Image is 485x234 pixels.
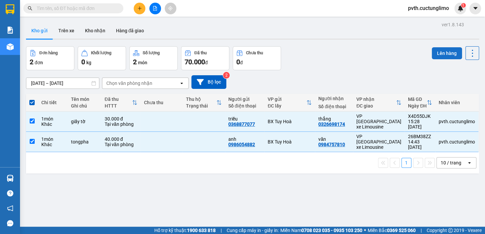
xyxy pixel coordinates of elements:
span: | [221,227,222,234]
div: văn [318,136,350,142]
span: Cung cấp máy in - giấy in: [227,227,279,234]
span: 1 [462,3,464,8]
div: Đã thu [194,51,207,55]
li: VP BX Tuy Hoà [3,36,46,43]
div: Chi tiết [41,100,64,105]
div: 1 món [41,116,64,121]
div: 0368877077 [228,121,255,127]
div: Ngày ĐH [408,103,427,109]
span: Hỗ trợ kỹ thuật: [154,227,216,234]
div: triều [228,116,261,121]
th: Toggle SortBy [353,94,405,112]
th: Toggle SortBy [101,94,141,112]
div: Đơn hàng [39,51,58,55]
div: tongpha [71,139,98,144]
div: Trạng thái [186,103,216,109]
div: giấy tờ [71,119,98,124]
div: pvth.cuctunglimo [439,119,475,124]
img: icon-new-feature [457,5,463,11]
button: Lên hàng [432,47,462,59]
button: Hàng đã giao [111,23,149,39]
div: 14:43 [DATE] [408,139,432,150]
span: 70.000 [185,58,205,66]
img: logo-vxr [6,4,14,14]
span: question-circle [7,190,13,196]
span: caret-down [472,5,478,11]
div: Tại văn phòng [105,142,137,147]
div: Chọn văn phòng nhận [106,80,152,87]
li: Cúc Tùng Limousine [3,3,97,28]
div: 26BM38ZZ [408,134,432,139]
span: file-add [153,6,157,11]
span: plus [137,6,142,11]
div: Tên món [71,97,98,102]
span: đ [240,60,243,65]
span: Miền Bắc [368,227,416,234]
div: Số điện thoại [318,104,350,109]
div: Người nhận [318,96,350,101]
button: Đã thu70.000đ [181,46,229,70]
div: ver 1.8.143 [442,21,464,28]
span: món [138,60,147,65]
th: Toggle SortBy [264,94,315,112]
button: Trên xe [53,23,80,39]
svg: open [179,81,184,86]
div: Mã GD [408,97,427,102]
div: Tại văn phòng [105,121,137,127]
button: Kho nhận [80,23,111,39]
th: Toggle SortBy [405,94,435,112]
div: Khác [41,142,64,147]
img: warehouse-icon [7,43,14,50]
div: ĐC giao [356,103,396,109]
div: X4D55DJK [408,114,432,119]
div: ĐC lấy [268,103,306,109]
li: VP VP [GEOGRAPHIC_DATA] xe Limousine [46,36,89,58]
strong: 0369 525 060 [387,228,416,233]
span: copyright [448,228,453,233]
button: 1 [401,158,411,168]
button: Số lượng2món [129,46,178,70]
button: caret-down [469,3,481,14]
span: Miền Nam [280,227,362,234]
span: 0 [81,58,85,66]
div: Số lượng [143,51,160,55]
span: 2 [133,58,137,66]
div: VP [GEOGRAPHIC_DATA] xe Limousine [356,114,401,129]
div: 0326698174 [318,121,345,127]
div: 40.000 đ [105,136,137,142]
div: Chưa thu [246,51,263,55]
span: message [7,220,13,226]
div: Khác [41,121,64,127]
span: đ [205,60,208,65]
button: Đơn hàng2đơn [26,46,74,70]
div: thắng [318,116,350,121]
th: Toggle SortBy [183,94,225,112]
span: 0 [236,58,240,66]
button: Chưa thu0đ [233,46,281,70]
svg: open [467,160,472,165]
span: 2 [30,58,33,66]
div: Chưa thu [144,100,180,105]
button: Bộ lọc [191,75,226,89]
div: Số điện thoại [228,103,261,109]
div: VP nhận [356,97,396,102]
div: Nhân viên [439,100,475,105]
div: anh [228,136,261,142]
div: Thu hộ [186,97,216,102]
div: 0986054882 [228,142,255,147]
span: ⚪️ [364,229,366,232]
strong: 1900 633 818 [187,228,216,233]
img: solution-icon [7,27,14,34]
div: 15:28 [DATE] [408,119,432,129]
input: Tìm tên, số ĐT hoặc mã đơn [37,5,115,12]
div: Người gửi [228,97,261,102]
div: VP gửi [268,97,306,102]
img: warehouse-icon [7,175,14,182]
sup: 1 [461,3,466,8]
span: aim [168,6,173,11]
div: pvth.cuctunglimo [439,139,475,144]
span: | [421,227,422,234]
span: kg [86,60,91,65]
sup: 2 [223,72,230,79]
input: Select a date range. [26,78,99,89]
